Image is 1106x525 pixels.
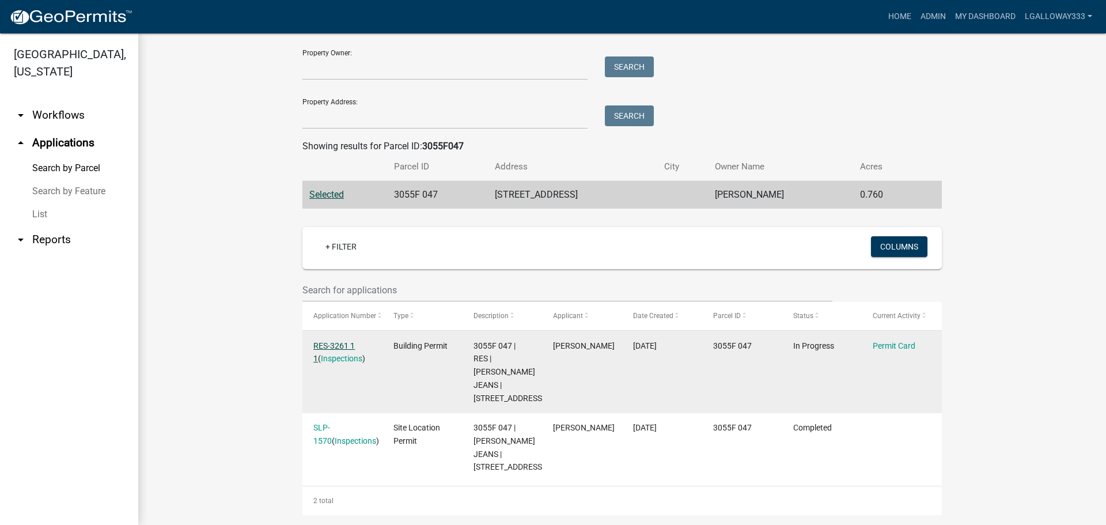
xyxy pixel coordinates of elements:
a: My Dashboard [950,6,1020,28]
a: Permit Card [873,341,915,350]
th: Address [488,153,657,180]
span: MIKE WOOD [553,423,615,432]
datatable-header-cell: Applicant [542,302,622,330]
span: 3055F 047 [713,423,752,432]
input: Search for applications [302,278,832,302]
span: Current Activity [873,312,921,320]
span: 3055F 047 | RES | DANIEL JEANS | 4 TILLY MILL RD [474,341,544,403]
span: Status [793,312,813,320]
th: Parcel ID [387,153,488,180]
button: Search [605,56,654,77]
span: Application Number [313,312,376,320]
a: + Filter [316,236,366,257]
span: 06/06/2025 [633,341,657,350]
span: 3055F 047 [713,341,752,350]
div: ( ) [313,421,371,448]
a: SLP-1570 [313,423,332,445]
i: arrow_drop_down [14,233,28,247]
datatable-header-cell: Application Number [302,302,382,330]
span: In Progress [793,341,834,350]
td: [PERSON_NAME] [708,181,853,209]
div: 2 total [302,486,942,515]
a: Home [884,6,916,28]
a: Inspections [321,354,362,363]
span: 06/03/2025 [633,423,657,432]
span: 3055F 047 | DANIEL JEANS | 4 TILLY MILL RD [474,423,544,471]
i: arrow_drop_up [14,136,28,150]
span: Completed [793,423,832,432]
button: Search [605,105,654,126]
datatable-header-cell: Date Created [622,302,702,330]
span: Applicant [553,312,583,320]
a: Selected [309,189,344,200]
div: Showing results for Parcel ID: [302,139,942,153]
a: lgalloway333 [1020,6,1097,28]
a: RES-3261 1 1 [313,341,355,364]
th: Owner Name [708,153,853,180]
i: arrow_drop_down [14,108,28,122]
span: Date Created [633,312,673,320]
strong: 3055F047 [422,141,464,152]
th: Acres [853,153,918,180]
span: Type [393,312,408,320]
datatable-header-cell: Description [463,302,543,330]
span: DANNY JEANS [553,341,615,350]
datatable-header-cell: Status [782,302,862,330]
td: [STREET_ADDRESS] [488,181,657,209]
button: Columns [871,236,927,257]
th: City [657,153,708,180]
span: Parcel ID [713,312,741,320]
td: 0.760 [853,181,918,209]
a: Admin [916,6,950,28]
span: Description [474,312,509,320]
span: Building Permit [393,341,448,350]
datatable-header-cell: Type [382,302,463,330]
datatable-header-cell: Current Activity [862,302,942,330]
span: Site Location Permit [393,423,440,445]
td: 3055F 047 [387,181,488,209]
a: Inspections [335,436,376,445]
div: ( ) [313,339,371,366]
datatable-header-cell: Parcel ID [702,302,782,330]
